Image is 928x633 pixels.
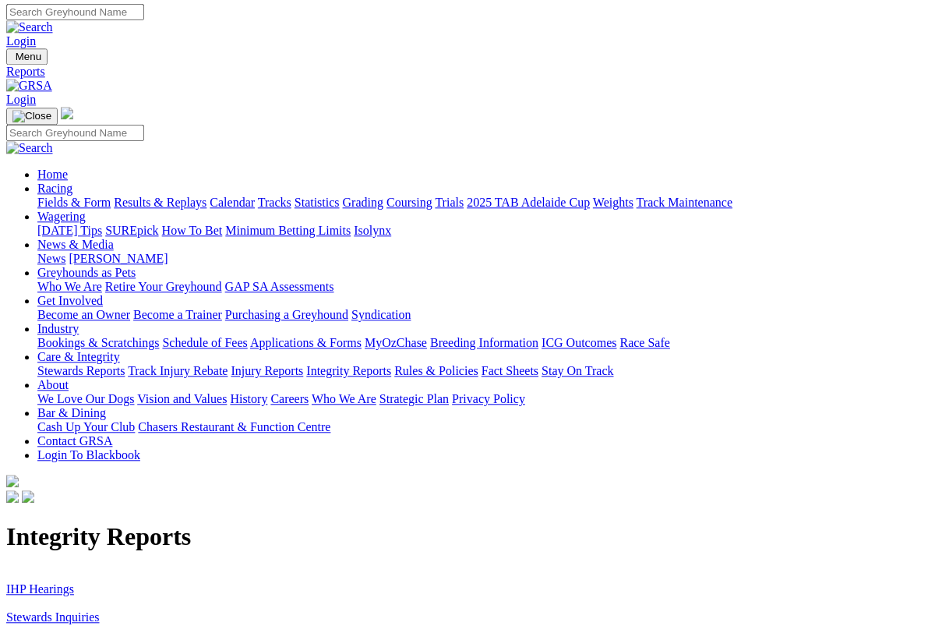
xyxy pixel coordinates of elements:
[6,108,58,125] button: Toggle navigation
[270,392,309,405] a: Careers
[37,392,134,405] a: We Love Our Dogs
[351,308,411,321] a: Syndication
[6,20,53,34] img: Search
[37,196,111,209] a: Fields & Form
[430,336,538,349] a: Breeding Information
[210,196,255,209] a: Calendar
[6,93,36,106] a: Login
[225,224,351,237] a: Minimum Betting Limits
[258,196,291,209] a: Tracks
[6,522,922,551] h1: Integrity Reports
[435,196,464,209] a: Trials
[37,378,69,391] a: About
[22,490,34,503] img: twitter.svg
[37,336,922,350] div: Industry
[137,392,227,405] a: Vision and Values
[6,79,52,93] img: GRSA
[386,196,432,209] a: Coursing
[37,238,114,251] a: News & Media
[105,280,222,293] a: Retire Your Greyhound
[354,224,391,237] a: Isolynx
[37,434,112,447] a: Contact GRSA
[105,224,158,237] a: SUREpick
[593,196,633,209] a: Weights
[37,308,130,321] a: Become an Owner
[12,110,51,122] img: Close
[37,280,922,294] div: Greyhounds as Pets
[230,392,267,405] a: History
[482,364,538,377] a: Fact Sheets
[637,196,732,209] a: Track Maintenance
[162,224,223,237] a: How To Bet
[6,4,144,20] input: Search
[225,280,334,293] a: GAP SA Assessments
[467,196,590,209] a: 2025 TAB Adelaide Cup
[37,280,102,293] a: Who We Are
[343,196,383,209] a: Grading
[37,266,136,279] a: Greyhounds as Pets
[6,582,74,596] a: IHP Hearings
[312,392,376,405] a: Who We Are
[6,65,922,79] a: Reports
[162,336,247,349] a: Schedule of Fees
[295,196,340,209] a: Statistics
[6,490,19,503] img: facebook.svg
[37,252,922,266] div: News & Media
[231,364,303,377] a: Injury Reports
[37,336,159,349] a: Bookings & Scratchings
[250,336,362,349] a: Applications & Forms
[37,224,922,238] div: Wagering
[37,420,922,434] div: Bar & Dining
[37,196,922,210] div: Racing
[37,252,65,265] a: News
[37,210,86,223] a: Wagering
[61,107,73,119] img: logo-grsa-white.png
[37,294,103,307] a: Get Involved
[37,308,922,322] div: Get Involved
[542,336,616,349] a: ICG Outcomes
[6,48,48,65] button: Toggle navigation
[365,336,427,349] a: MyOzChase
[225,308,348,321] a: Purchasing a Greyhound
[6,34,36,48] a: Login
[69,252,168,265] a: [PERSON_NAME]
[37,420,135,433] a: Cash Up Your Club
[133,308,222,321] a: Become a Trainer
[37,364,922,378] div: Care & Integrity
[379,392,449,405] a: Strategic Plan
[394,364,478,377] a: Rules & Policies
[37,364,125,377] a: Stewards Reports
[16,51,41,62] span: Menu
[37,350,120,363] a: Care & Integrity
[306,364,391,377] a: Integrity Reports
[128,364,228,377] a: Track Injury Rebate
[37,182,72,195] a: Racing
[37,448,140,461] a: Login To Blackbook
[37,406,106,419] a: Bar & Dining
[452,392,525,405] a: Privacy Policy
[6,610,100,624] a: Stewards Inquiries
[37,322,79,335] a: Industry
[6,125,144,141] input: Search
[138,420,330,433] a: Chasers Restaurant & Function Centre
[619,336,669,349] a: Race Safe
[114,196,206,209] a: Results & Replays
[6,141,53,155] img: Search
[37,224,102,237] a: [DATE] Tips
[542,364,613,377] a: Stay On Track
[37,392,922,406] div: About
[37,168,68,181] a: Home
[6,475,19,487] img: logo-grsa-white.png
